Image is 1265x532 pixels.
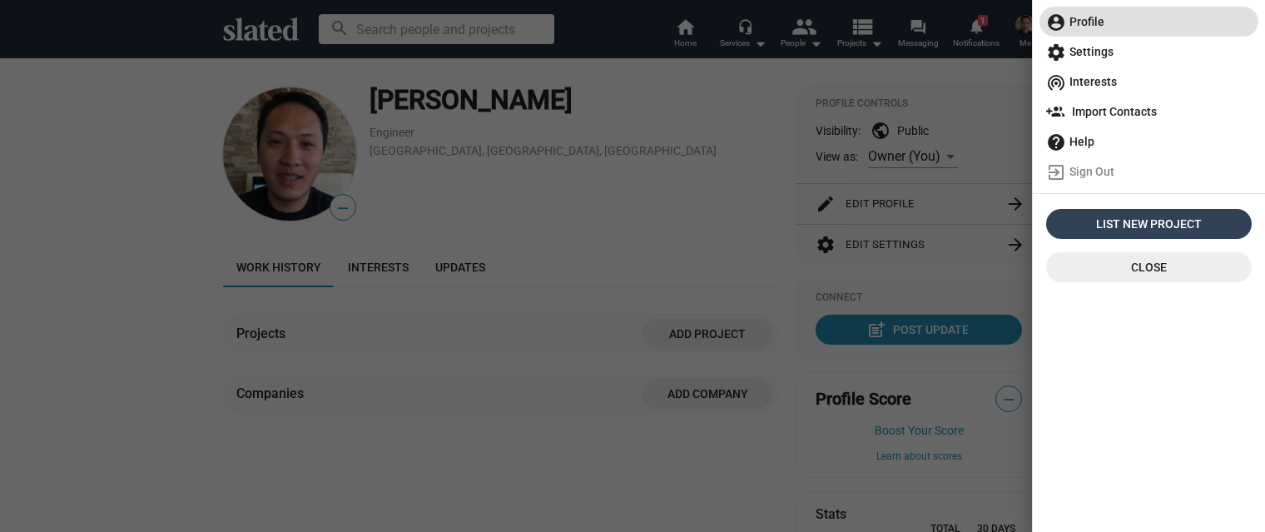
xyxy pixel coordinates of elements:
a: Sign Out [1039,157,1258,186]
span: Settings [1046,37,1252,67]
span: List New Project [1053,209,1245,239]
span: Profile [1046,7,1252,37]
a: Help [1039,127,1258,157]
mat-icon: account_circle [1046,12,1066,32]
a: Profile [1039,7,1258,37]
span: Import Contacts [1046,97,1252,127]
a: Settings [1039,37,1258,67]
mat-icon: settings [1046,42,1066,62]
span: Sign Out [1046,157,1252,186]
mat-icon: help [1046,132,1066,152]
span: Interests [1046,67,1252,97]
a: Interests [1039,67,1258,97]
a: List New Project [1046,209,1252,239]
button: Close [1046,252,1252,282]
span: Close [1059,252,1238,282]
a: Import Contacts [1039,97,1258,127]
mat-icon: wifi_tethering [1046,72,1066,92]
mat-icon: exit_to_app [1046,162,1066,182]
span: Help [1046,127,1252,157]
